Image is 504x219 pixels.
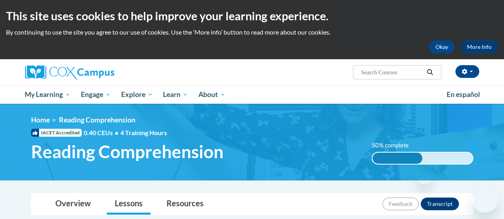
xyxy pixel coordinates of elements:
h2: This site uses cookies to help improve your learning experience. [6,8,498,24]
a: Home [31,116,50,124]
a: More Info [461,41,498,53]
a: Explore [116,85,158,104]
span: Engage [81,90,111,99]
a: En español [441,86,485,103]
span: En español [447,90,480,99]
button: Feedback [382,198,419,210]
span: • [115,129,118,136]
button: Transcript [421,198,459,210]
a: Overview [47,194,99,215]
span: Reading Comprehension [59,116,135,124]
a: Lessons [107,194,151,215]
iframe: Close message [416,168,432,184]
a: My Learning [20,85,76,104]
span: About [198,90,226,99]
span: IACET Accredited [31,129,82,137]
a: Learn [158,85,193,104]
a: Cox Campus [25,65,169,79]
span: 4 Training Hours [120,129,167,136]
img: Cox Campus [25,65,114,79]
button: Search [424,68,436,77]
button: Account Settings [455,65,479,78]
span: 0.40 CEUs [84,128,120,137]
p: By continuing to use the site you agree to our use of cookies. Use the ‘More info’ button to read... [6,28,498,37]
div: 50% complete [373,153,423,164]
iframe: Button to launch messaging window [472,187,498,213]
label: 50% complete [372,141,418,150]
button: Okay [429,41,455,53]
span: My Learning [25,90,71,99]
a: About [193,85,231,104]
span: Explore [121,90,153,99]
span: Learn [163,90,188,99]
a: Engage [76,85,116,104]
a: Resources [159,194,212,215]
div: Main menu [19,85,485,104]
input: Search Courses [360,68,424,77]
span: Reading Comprehension [31,141,224,162]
